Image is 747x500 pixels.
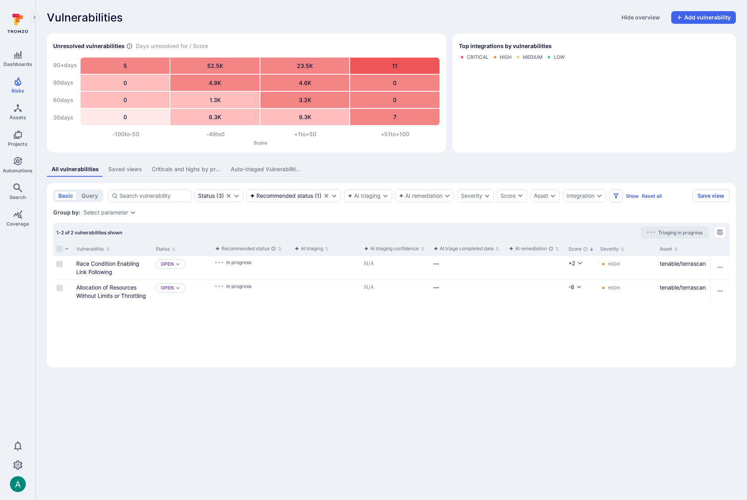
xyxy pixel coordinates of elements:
div: 0 [81,75,169,91]
div: The vulnerability score is based on the parameters defined in the settings [583,247,588,251]
button: Reset all [642,193,662,199]
div: All vulnerabilities [52,165,99,173]
div: AI triage completed date [433,245,494,253]
button: Save view [692,189,730,202]
div: Cell for [710,280,730,304]
button: Sort by Status [156,246,176,252]
div: +51 to +100 [350,130,440,138]
div: High [608,261,620,267]
a: Allocation of Resources Without Limits or Throttling [76,284,146,299]
span: Select all rows [56,245,63,252]
div: +1 to +50 [260,130,350,138]
button: Manage columns [714,226,726,239]
a: Race Condition Enabling Link Following [76,260,139,275]
div: Cell for aiCtx.triageFinishedAt [430,280,506,304]
button: Show [626,193,639,199]
div: Low [554,54,565,60]
div: Cell for aiCtx.triageStatus [212,280,291,304]
div: -49 to 0 [171,130,260,138]
div: Cell for aiCtx.confidenceScore [361,280,430,304]
span: Automations [3,168,33,174]
button: Sort by Asset [660,246,678,252]
button: basic [55,191,77,201]
button: query [78,191,102,201]
div: AI triaging confidence [364,245,419,253]
button: Score [497,189,527,202]
button: Expand dropdown [484,193,490,199]
div: Arjan Dehar [10,476,26,492]
div: Cell for aiCtx.triageStatus [212,256,291,280]
div: Cell for selection [53,256,73,280]
button: Open [161,285,174,291]
button: AI remediation [399,193,443,199]
button: Filters [609,189,623,202]
div: AI triaging [348,193,381,199]
img: ACg8ocLSa5mPYBaXNx3eFu_EmspyJX0laNWN7cXOFirfQ7srZveEpg=s96-c [10,476,26,492]
button: Clear selection [323,193,329,199]
div: 90 days [53,75,77,91]
button: Select parameter [83,209,128,216]
button: Open [161,261,174,267]
div: Cell for Vulnerability [73,256,152,280]
div: Critical [467,54,489,60]
div: Cell for aiCtx.triageFinishedAt [430,256,506,280]
div: 11 [350,58,439,74]
span: Top integrations by vulnerabilities [459,42,552,50]
a: tenable/terrascan [660,284,706,291]
button: Sort by Score [568,246,594,252]
div: Cell for Severity [597,280,657,304]
button: Asset [534,193,548,199]
div: Cell for Asset [657,280,728,304]
div: ( 1 ) [250,193,322,199]
button: Sort by Vulnerability [76,246,110,252]
button: Expand dropdown [175,262,180,266]
button: Status(3) [198,193,224,199]
div: 90+ days [53,57,77,73]
p: N/A [364,283,427,291]
span: Assets [10,114,26,120]
div: 1.3K [170,92,259,108]
button: +2 [568,259,583,267]
div: Auto-triaged Vulnerabilities [231,165,300,173]
h2: Unresolved vulnerabilities [53,42,125,50]
div: 52.5K [170,58,259,74]
div: — [433,283,502,292]
button: Sort by function(){return k.createElement(dN.A,{direction:"row",alignItems:"center",gap:4},k.crea... [364,245,425,252]
div: 7 [350,109,439,125]
button: Clear selection [225,193,232,199]
button: Integration [566,193,595,199]
div: Saved views [108,165,142,173]
button: Sort by Severity [600,246,625,252]
p: Score [81,140,440,146]
div: 30 days [53,110,77,125]
div: High [500,54,512,60]
button: Row actions menu [714,261,726,274]
div: 4.6K [260,75,349,91]
button: Expand dropdown [331,193,337,199]
span: Select row [56,261,63,267]
div: Cell for Status [152,280,212,304]
button: Expand dropdown [130,209,136,216]
button: Sort by function(){return k.createElement(dN.A,{direction:"row",alignItems:"center",gap:4},k.crea... [433,245,500,252]
span: Days unresolved for / Score [136,42,208,50]
span: Group by: [53,208,80,216]
div: Cell for aiCtx.remediationStatus [506,280,565,304]
div: Cell for Status [152,256,212,280]
div: -8 [568,283,574,291]
div: High [608,285,620,291]
div: Top integrations by vulnerabilities [452,33,736,153]
p: N/A [364,259,427,267]
div: In progress [215,259,288,265]
span: Coverage [6,221,29,227]
div: Criticals and highs by project [152,165,221,173]
div: Recommended status [250,193,313,199]
button: Expand dropdown [444,193,451,199]
div: Cell for Score [565,280,597,304]
button: Expand dropdown [233,193,240,199]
